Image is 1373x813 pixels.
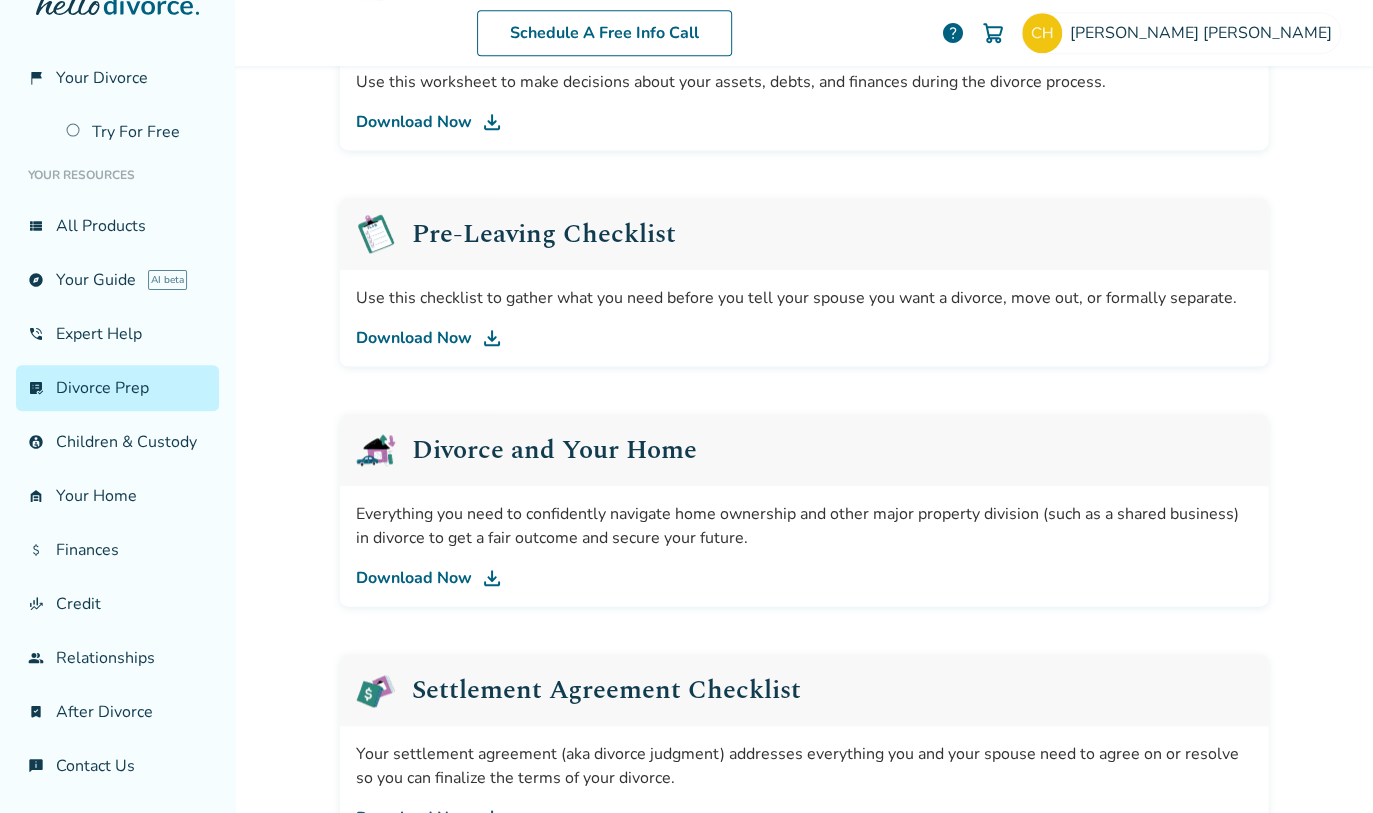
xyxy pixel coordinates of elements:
a: bookmark_checkAfter Divorce [16,689,219,735]
a: groupRelationships [16,635,219,681]
a: Try For Free [54,109,219,155]
img: Pre-Leaving Checklist [356,214,396,254]
span: group [28,650,44,666]
img: DL [480,566,504,590]
span: account_child [28,434,44,450]
span: finance_mode [28,596,44,612]
span: explore [28,272,44,288]
iframe: Chat Widget [1273,717,1373,813]
span: Your Divorce [56,67,148,89]
span: phone_in_talk [28,326,44,342]
img: Divorce and Your Home [356,430,396,470]
h2: Divorce and Your Home [412,437,697,463]
img: DL [480,110,504,134]
a: Schedule A Free Info Call [477,10,732,56]
span: garage_home [28,488,44,504]
a: flag_2Your Divorce [16,55,219,101]
div: Your settlement agreement (aka divorce judgment) addresses everything you and your spouse need to... [356,742,1252,790]
a: view_listAll Products [16,203,219,249]
span: flag_2 [28,70,44,86]
a: exploreYour GuideAI beta [16,257,219,303]
h2: Settlement Agreement Checklist [412,677,801,703]
a: attach_moneyFinances [16,527,219,573]
h2: Pre-Leaving Checklist [412,221,676,247]
a: account_childChildren & Custody [16,419,219,465]
a: chat_infoContact Us [16,743,219,789]
img: Settlement Agreement Checklist [356,670,396,710]
img: Cart [981,21,1005,45]
li: Your Resources [16,155,219,195]
span: attach_money [28,542,44,558]
img: carrie.rau@gmail.com [1022,13,1062,53]
span: view_list [28,218,44,234]
a: finance_modeCredit [16,581,219,627]
img: DL [480,326,504,350]
a: phone_in_talkExpert Help [16,311,219,357]
span: list_alt_check [28,380,44,396]
a: Download Now [356,110,1252,134]
a: garage_homeYour Home [16,473,219,519]
span: bookmark_check [28,704,44,720]
span: [PERSON_NAME] [PERSON_NAME] [1070,22,1340,44]
div: Use this worksheet to make decisions about your assets, debts, and finances during the divorce pr... [356,70,1252,94]
a: help [941,21,965,45]
a: Download Now [356,566,1252,590]
div: Use this checklist to gather what you need before you tell your spouse you want a divorce, move o... [356,286,1252,310]
a: Download Now [356,326,1252,350]
div: Everything you need to confidently navigate home ownership and other major property division (suc... [356,502,1252,550]
a: list_alt_checkDivorce Prep [16,365,219,411]
span: chat_info [28,758,44,774]
span: AI beta [148,270,187,290]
